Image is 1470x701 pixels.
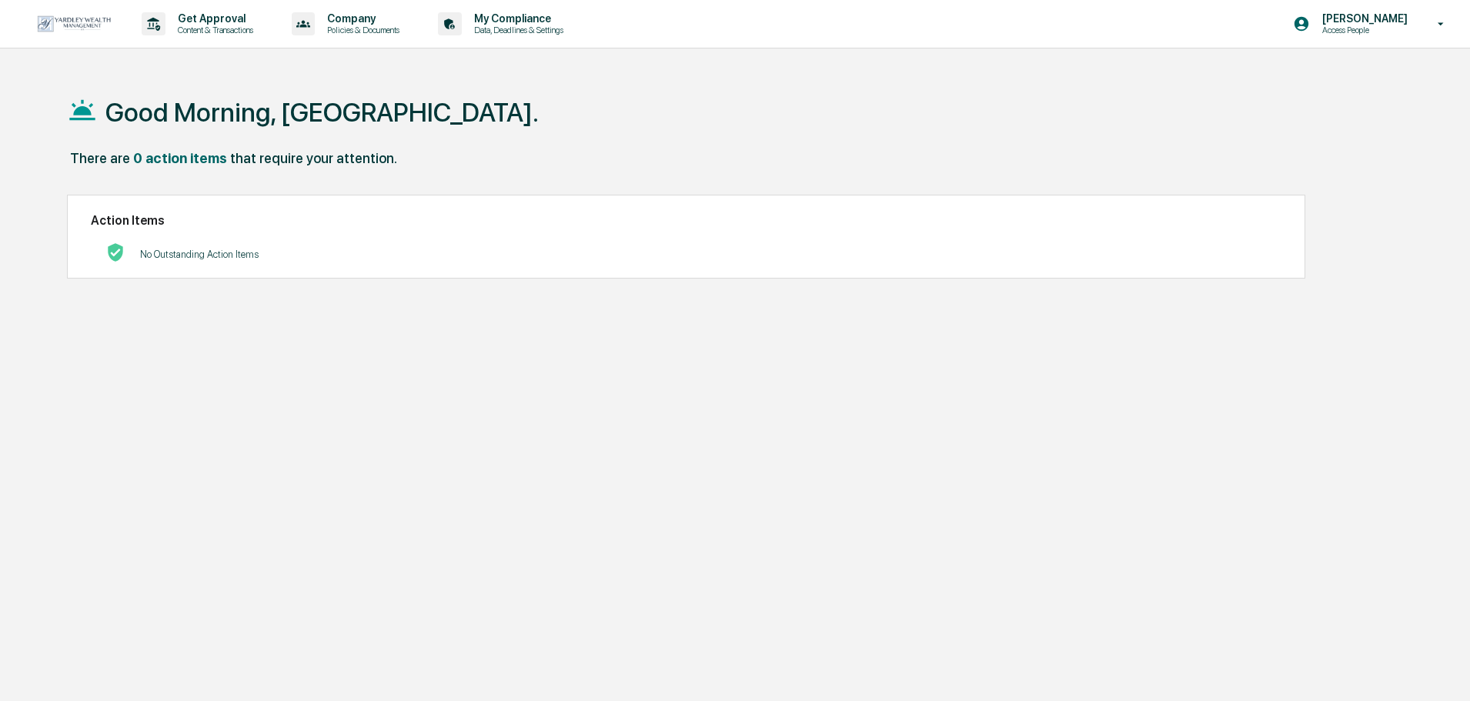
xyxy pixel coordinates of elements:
[133,150,227,166] div: 0 action items
[37,15,111,32] img: logo
[165,12,261,25] p: Get Approval
[140,249,259,260] p: No Outstanding Action Items
[315,12,407,25] p: Company
[105,97,539,128] h1: Good Morning, [GEOGRAPHIC_DATA].
[462,25,571,35] p: Data, Deadlines & Settings
[315,25,407,35] p: Policies & Documents
[230,150,397,166] div: that require your attention.
[106,243,125,262] img: No Actions logo
[1310,12,1415,25] p: [PERSON_NAME]
[70,150,130,166] div: There are
[91,213,1281,228] h2: Action Items
[1310,25,1415,35] p: Access People
[165,25,261,35] p: Content & Transactions
[462,12,571,25] p: My Compliance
